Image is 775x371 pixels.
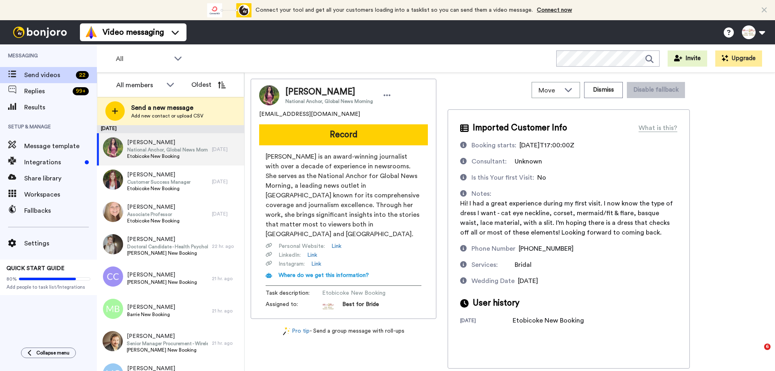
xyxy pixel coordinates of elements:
div: [DATE] [460,317,513,325]
div: Is this Your first Visit: [471,173,534,182]
div: Services: [471,260,498,270]
a: Link [311,260,321,268]
div: Notes: [471,189,491,199]
img: vm-color.svg [85,26,98,39]
span: Hi! I had a great experience during my first visit. I now know the type of dress I want - cat eye... [460,200,673,236]
img: 91623c71-7e9f-4b80-8d65-0a2994804f61-1625177954.jpg [322,300,334,312]
span: LinkedIn : [279,251,301,259]
span: [PERSON_NAME] [127,171,191,179]
div: Booking starts: [471,140,516,150]
div: 22 [76,71,89,79]
span: Etobicoke New Booking [127,153,208,159]
span: All [116,54,170,64]
span: [PERSON_NAME] New Booking [127,347,208,353]
span: [PERSON_NAME] is an award-winning journalist with over a decade of experience in newsrooms. She s... [266,152,421,239]
div: Etobicoke New Booking [513,316,584,325]
span: [PERSON_NAME] [127,271,197,279]
span: 80% [6,276,17,282]
img: 68cc0fe5-6032-4c91-8f40-e4403a004425.jpg [103,137,123,157]
img: cc.png [103,266,123,287]
span: Best for Bride [342,300,379,312]
div: Consultant: [471,157,507,166]
span: Barrie New Booking [127,311,175,318]
span: Send videos [24,70,73,80]
span: [DATE]T17:00:00Z [519,142,574,149]
a: Invite [668,50,707,67]
button: Upgrade [715,50,762,67]
a: Connect now [537,7,572,13]
a: Link [307,251,317,259]
img: af359049-a109-4638-b4a0-8c8fc8fb3163.jpg [103,170,123,190]
span: [PERSON_NAME] New Booking [127,279,197,285]
span: Integrations [24,157,82,167]
button: Record [259,124,428,145]
span: Video messaging [103,27,164,38]
span: National Anchor, Global News Morning [285,98,373,105]
span: [PERSON_NAME] New Booking [127,250,208,256]
span: Collapse menu [36,350,69,356]
img: mb.png [103,299,123,319]
div: [DATE] [212,146,240,153]
span: Add people to task list/Integrations [6,284,90,290]
span: Etobicoke New Booking [127,185,191,192]
button: Collapse menu [21,348,76,358]
span: [DATE] [518,278,538,284]
div: Phone Number [471,244,515,254]
span: [PERSON_NAME] [127,303,175,311]
span: Assigned to: [266,300,322,312]
span: Unknown [515,158,542,165]
span: Connect your tool and get all your customers loading into a tasklist so you can send them a video... [256,7,533,13]
span: Customer Success Manager [127,179,191,185]
div: Wedding Date [471,276,515,286]
img: magic-wand.svg [283,327,290,335]
span: Replies [24,86,69,96]
span: Fallbacks [24,206,97,216]
div: [DATE] [212,178,240,185]
div: animation [207,3,251,17]
span: Send a new message [131,103,203,113]
span: Bridal [515,262,532,268]
div: [DATE] [97,125,244,133]
div: 21 hr. ago [212,275,240,282]
span: [EMAIL_ADDRESS][DOMAIN_NAME] [259,110,360,118]
span: Etobicoke New Booking [127,218,180,224]
span: Personal Website : [279,242,325,250]
span: Settings [24,239,97,248]
img: e9b2f4c0-5a5b-48c5-abbe-3078f20aba69.jpg [103,202,123,222]
div: 21 hr. ago [212,308,240,314]
a: Link [331,242,341,250]
span: Add new contact or upload CSV [131,113,203,119]
span: [PERSON_NAME] [127,138,208,147]
span: Share library [24,174,97,183]
span: [PERSON_NAME] [127,203,180,211]
span: Senior Manager Procurement - Wireless Network [127,340,208,347]
span: [PERSON_NAME] [127,332,208,340]
span: No [537,174,546,181]
img: Image of Miranda Anthistle [259,85,279,105]
span: [PERSON_NAME] [127,235,208,243]
span: Associate Professor [127,211,180,218]
span: [PERSON_NAME] [285,86,373,98]
span: Instagram : [279,260,305,268]
div: All members [116,80,162,90]
span: Message template [24,141,97,151]
img: bj-logo-header-white.svg [10,27,70,38]
span: [PHONE_NUMBER] [519,245,574,252]
div: 99 + [73,87,89,95]
button: Oldest [185,77,232,93]
span: 6 [764,344,771,350]
span: Etobicoke New Booking [322,289,399,297]
img: e9c0b896-2480-40d5-968d-33f8687fa928.jpg [103,234,123,254]
button: Disable fallback [627,82,685,98]
a: Pro tip [283,327,310,335]
div: 21 hr. ago [212,340,240,346]
span: National Anchor, Global News Morning [127,147,208,153]
button: Dismiss [584,82,623,98]
div: 22 hr. ago [212,243,240,249]
span: Workspaces [24,190,97,199]
span: Move [538,86,560,95]
span: Results [24,103,97,112]
span: Doctoral Candidate - Health Psychology [127,243,208,250]
div: - Send a group message with roll-ups [251,327,436,335]
span: QUICK START GUIDE [6,266,65,271]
